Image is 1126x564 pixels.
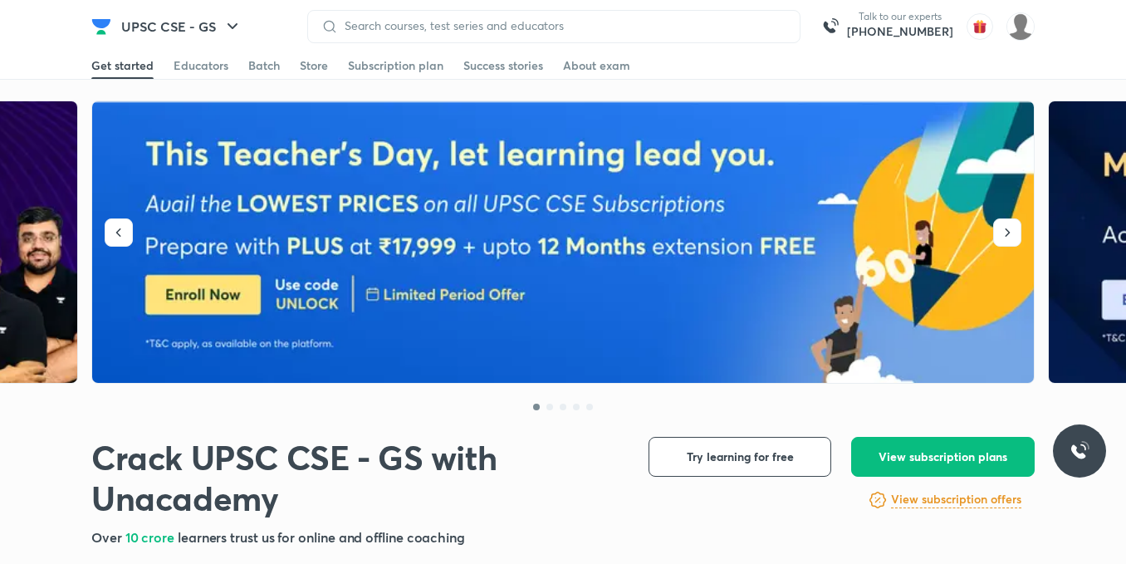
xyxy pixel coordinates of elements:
[847,10,953,23] p: Talk to our experts
[248,57,280,74] div: Batch
[891,490,1021,510] a: View subscription offers
[563,52,630,79] a: About exam
[248,52,280,79] a: Batch
[125,528,178,546] span: 10 crore
[91,17,111,37] img: Company Logo
[879,449,1007,465] span: View subscription plans
[814,10,847,43] img: call-us
[649,437,831,477] button: Try learning for free
[348,57,443,74] div: Subscription plan
[463,52,543,79] a: Success stories
[563,57,630,74] div: About exam
[851,437,1035,477] button: View subscription plans
[91,528,125,546] span: Over
[463,57,543,74] div: Success stories
[1006,12,1035,41] img: Komal
[1070,441,1089,461] img: ttu
[300,57,328,74] div: Store
[967,13,993,40] img: avatar
[847,23,953,40] a: [PHONE_NUMBER]
[111,10,252,43] button: UPSC CSE - GS
[891,491,1021,508] h6: View subscription offers
[348,52,443,79] a: Subscription plan
[91,437,622,518] h1: Crack UPSC CSE - GS with Unacademy
[687,449,794,465] span: Try learning for free
[338,19,786,32] input: Search courses, test series and educators
[91,52,154,79] a: Get started
[300,52,328,79] a: Store
[178,528,465,546] span: learners trust us for online and offline coaching
[91,57,154,74] div: Get started
[174,57,228,74] div: Educators
[174,52,228,79] a: Educators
